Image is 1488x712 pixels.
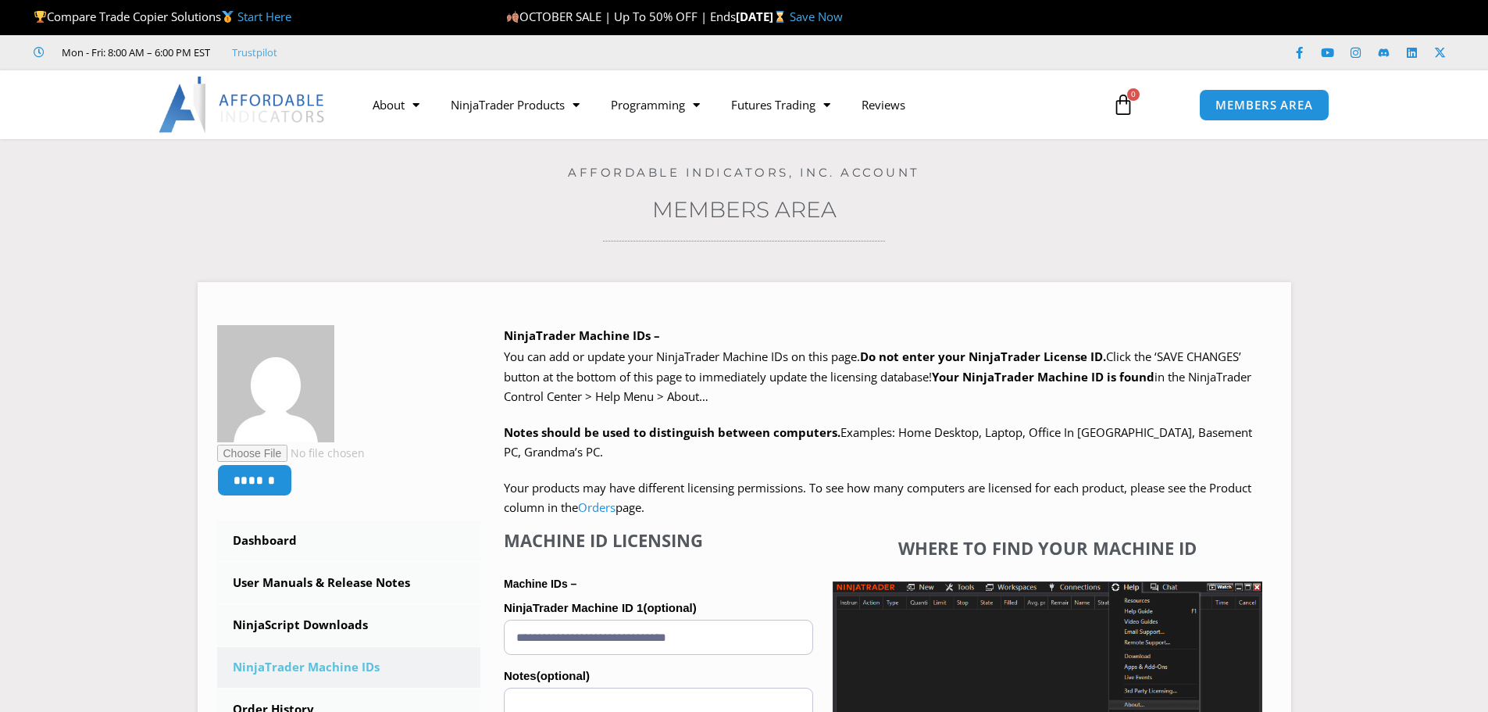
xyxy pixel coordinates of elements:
[222,11,234,23] img: 🥇
[504,424,1252,460] span: Examples: Home Desktop, Laptop, Office In [GEOGRAPHIC_DATA], Basement PC, Grandma’s PC.
[217,647,481,688] a: NinjaTrader Machine IDs
[357,87,435,123] a: About
[217,521,481,561] a: Dashboard
[774,11,786,23] img: ⌛
[595,87,715,123] a: Programming
[504,480,1251,516] span: Your products may have different licensing permissions. To see how many computers are licensed fo...
[736,9,790,24] strong: [DATE]
[34,11,46,23] img: 🏆
[357,87,1094,123] nav: Menu
[58,43,210,62] span: Mon - Fri: 8:00 AM – 6:00 PM EST
[504,349,860,364] span: You can add or update your NinjaTrader Machine IDs on this page.
[537,669,590,682] span: (optional)
[643,601,696,614] span: (optional)
[1215,99,1313,111] span: MEMBERS AREA
[34,9,291,24] span: Compare Trade Copier Solutions
[715,87,846,123] a: Futures Trading
[237,9,291,24] a: Start Here
[504,349,1251,404] span: Click the ‘SAVE CHANGES’ button at the bottom of this page to immediately update the licensing da...
[504,578,576,590] strong: Machine IDs –
[1199,89,1329,121] a: MEMBERS AREA
[159,77,327,133] img: LogoAI | Affordable Indicators – NinjaTrader
[217,605,481,646] a: NinjaScript Downloads
[504,424,840,440] strong: Notes should be used to distinguish between computers.
[507,11,519,23] img: 🍂
[652,196,837,223] a: Members Area
[1089,82,1158,127] a: 0
[232,43,277,62] a: Trustpilot
[568,165,920,180] a: Affordable Indicators, Inc. Account
[578,499,616,515] a: Orders
[217,325,334,442] img: 8bf079c374a22c1127d73f6a37d7672b14f6de72537760bc691cebab18434f89
[932,369,1154,385] strong: Your NinjaTrader Machine ID is found
[860,349,1106,364] b: Do not enter your NinjaTrader License ID.
[504,327,660,343] b: NinjaTrader Machine IDs –
[506,9,736,24] span: OCTOBER SALE | Up To 50% OFF | Ends
[435,87,595,123] a: NinjaTrader Products
[217,563,481,603] a: User Manuals & Release Notes
[504,664,813,688] label: Notes
[846,87,921,123] a: Reviews
[504,596,813,620] label: NinjaTrader Machine ID 1
[790,9,843,24] a: Save Now
[504,530,813,550] h4: Machine ID Licensing
[1127,88,1140,101] span: 0
[833,538,1262,558] h4: Where to find your Machine ID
